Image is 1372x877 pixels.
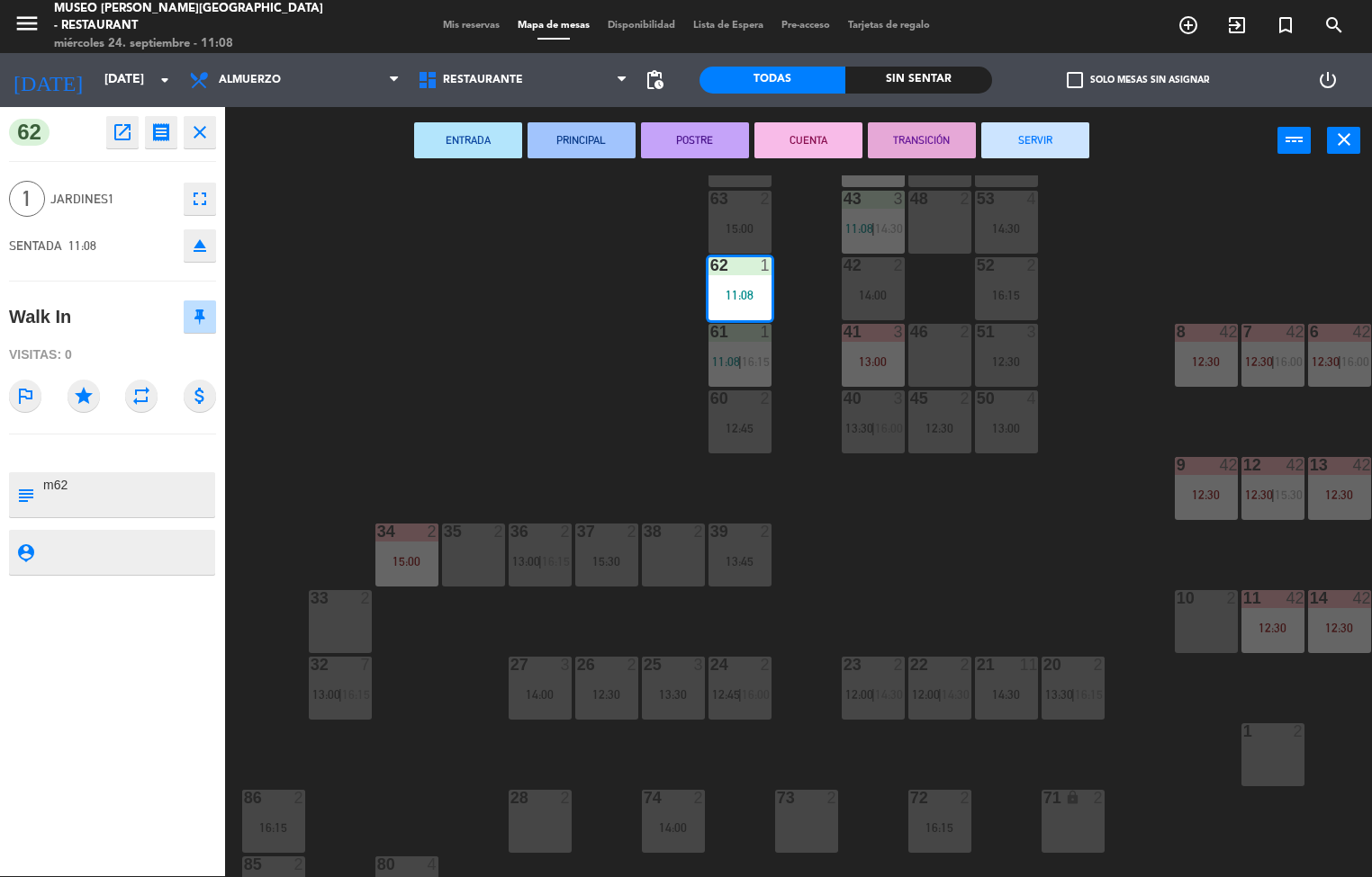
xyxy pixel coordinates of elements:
[1243,324,1244,340] div: 7
[443,74,523,86] span: Restaurante
[1226,590,1237,606] div: 2
[1243,457,1244,473] div: 12
[981,122,1089,158] button: SERVIR
[1075,687,1103,702] span: 16:15
[1308,488,1371,501] div: 12:30
[977,191,978,207] div: 53
[875,687,903,702] span: 14:30
[68,238,96,253] span: 11:08
[312,687,340,702] span: 13:00
[599,21,684,31] span: Disponibilidad
[844,390,844,407] div: 40
[1333,129,1355,150] i: close
[575,555,638,568] div: 15:30
[1175,355,1238,368] div: 12:30
[1219,324,1237,340] div: 42
[15,485,35,505] i: subject
[427,524,438,540] div: 2
[845,67,991,94] div: Sin sentar
[509,21,599,31] span: Mapa de mesas
[9,119,50,146] span: 62
[1284,129,1305,150] i: power_input
[1286,457,1304,473] div: 42
[219,74,281,86] span: Almuerzo
[311,590,311,606] div: 33
[772,21,839,31] span: Pre-acceso
[1243,723,1244,739] div: 1
[627,657,637,673] div: 2
[9,181,45,217] span: 1
[434,21,509,31] span: Mis reservas
[184,229,216,262] button: eject
[742,354,770,369] span: 16:15
[1177,457,1178,473] div: 9
[1241,622,1304,634] div: 12:30
[960,657,970,673] div: 2
[184,380,216,412] i: attach_money
[845,421,873,435] span: 13:30
[154,69,176,91] i: arrow_drop_down
[1245,354,1273,369] span: 12:30
[710,324,711,340] div: 61
[68,380,100,412] i: star
[1067,72,1209,88] label: Solo mesas sin asignar
[9,339,216,371] div: Visitas: 0
[542,554,570,568] span: 16:15
[1352,457,1370,473] div: 42
[1178,14,1199,36] i: add_circle_outline
[9,238,62,253] span: SENTADA
[644,524,645,540] div: 38
[1026,191,1037,207] div: 4
[893,191,904,207] div: 3
[760,257,771,273] div: 1
[1243,590,1244,606] div: 11
[844,324,844,340] div: 41
[414,122,522,158] button: ENTRADA
[910,191,911,207] div: 48
[742,687,770,702] span: 16:00
[893,324,904,340] div: 3
[311,657,311,673] div: 32
[871,687,875,702] span: |
[910,790,911,806] div: 72
[14,10,41,37] i: menu
[760,191,771,207] div: 2
[710,257,711,273] div: 62
[938,687,942,702] span: |
[528,122,636,158] button: PRINCIPAL
[50,189,175,210] span: Jardines1
[893,257,904,273] div: 2
[960,390,970,407] div: 2
[641,122,749,158] button: POSTRE
[710,390,711,407] div: 60
[338,687,342,702] span: |
[112,121,133,143] i: open_in_new
[975,688,1038,701] div: 14:30
[912,687,940,702] span: 12:00
[360,657,371,673] div: 7
[875,221,903,236] span: 14:30
[760,324,771,340] div: 1
[1310,324,1311,340] div: 6
[375,555,438,568] div: 15:00
[709,222,772,235] div: 15:00
[377,524,378,540] div: 34
[942,687,970,702] span: 14:30
[1341,354,1369,369] span: 16:00
[642,688,705,701] div: 13:30
[693,790,704,806] div: 2
[975,355,1038,368] div: 12:30
[1310,590,1311,606] div: 14
[184,116,216,148] button: close
[710,191,711,207] div: 63
[560,657,571,673] div: 3
[1286,324,1304,340] div: 42
[1026,390,1037,407] div: 4
[1245,488,1273,502] span: 12:30
[845,221,873,236] span: 11:08
[512,554,540,568] span: 13:00
[510,790,511,806] div: 28
[644,790,645,806] div: 74
[844,657,844,673] div: 23
[1308,622,1371,634] div: 12:30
